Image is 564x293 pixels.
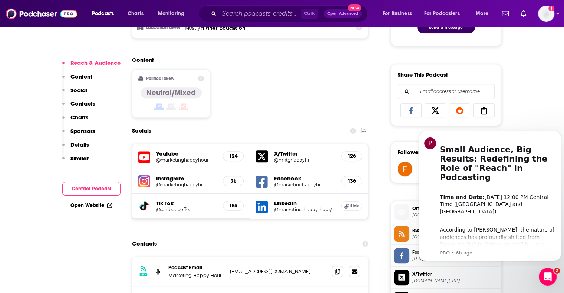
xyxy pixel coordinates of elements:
a: RSS Feed[DOMAIN_NAME] [394,226,498,242]
a: Copy Link [473,103,495,117]
h3: Education Level [138,25,182,30]
a: Show notifications dropdown [499,7,512,20]
p: Podcast Email [168,264,224,271]
button: Contacts [62,100,95,114]
span: Facebook [412,249,498,256]
button: open menu [153,8,194,20]
span: Official Website [412,205,498,212]
p: Social [70,87,87,94]
button: Show profile menu [538,6,554,22]
h5: Youtube [156,150,217,157]
a: @mktghappyhr [274,157,335,163]
button: Content [62,73,92,87]
h5: 126 [347,153,356,159]
input: Email address or username... [404,84,488,99]
h3: RSS [139,272,148,277]
button: Social [62,87,87,100]
h2: Socials [132,124,151,138]
span: RSS Feed [412,227,498,234]
img: User Profile [538,6,554,22]
span: New [348,4,361,11]
button: Similar [62,155,89,169]
h2: Contacts [132,237,157,251]
h2: Content [132,56,363,63]
span: Podcasts [92,9,114,19]
a: Share on X/Twitter [425,103,446,117]
p: Marketing Happy Hour [168,272,224,279]
a: Official Website[DOMAIN_NAME] [394,204,498,220]
button: Charts [62,114,88,127]
h5: 16k [229,203,237,209]
span: Mostly [185,25,200,31]
a: X/Twitter[DOMAIN_NAME][URL] [394,270,498,285]
span: More [476,9,488,19]
span: anchor.fm [412,234,498,240]
span: 2 [554,268,560,274]
input: Search podcasts, credits, & more... [219,8,301,20]
span: Open Advanced [327,12,358,16]
span: marketinghappyhr.com [412,212,498,218]
p: Reach & Audience [70,59,121,66]
iframe: Intercom notifications message [416,124,564,266]
a: @cariboucoffee [156,207,217,212]
button: open menu [471,8,498,20]
a: @marketinghappyhr [274,182,335,187]
h5: 3k [229,178,237,184]
button: Contact Podcast [62,182,121,196]
button: open menu [87,8,123,20]
img: Podchaser - Follow, Share and Rate Podcasts [6,7,77,21]
span: Link [350,203,359,209]
button: open menu [419,8,471,20]
h4: Neutral/Mixed [146,88,196,97]
p: Contacts [70,100,95,107]
img: iconImage [138,175,150,187]
h5: Instagram [156,175,217,182]
span: Logged in as nilam.mukherjee [538,6,554,22]
h5: 124 [229,153,237,159]
div: Search podcasts, credits, & more... [206,5,375,22]
a: @marketinghappyhour [156,157,217,163]
a: Share on Reddit [449,103,471,117]
span: Ctrl K [301,9,318,19]
iframe: Intercom live chat [539,268,557,286]
h2: Political Skew [146,76,174,81]
h5: X/Twitter [274,150,335,157]
p: Charts [70,114,88,121]
h3: Share This Podcast [398,71,448,78]
button: open menu [377,8,421,20]
p: Details [70,141,89,148]
span: Higher Education [200,25,245,31]
span: Followers [398,149,423,156]
span: For Podcasters [424,9,460,19]
img: folikmia [398,162,412,176]
p: Sponsors [70,127,95,134]
button: Sponsors [62,127,95,141]
span: For Business [383,9,412,19]
h5: Tik Tok [156,200,217,207]
span: Monitoring [158,9,184,19]
h5: @marketing-happy-hour/ [274,207,335,212]
h5: Facebook [274,175,335,182]
h5: 136 [347,178,356,184]
a: @marketinghappyhr [156,182,217,187]
button: Open AdvancedNew [324,9,362,18]
span: X/Twitter [412,271,498,277]
p: Similar [70,155,89,162]
span: https://www.facebook.com/marketinghappyhr [412,256,498,262]
svg: Add a profile image [548,6,554,11]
